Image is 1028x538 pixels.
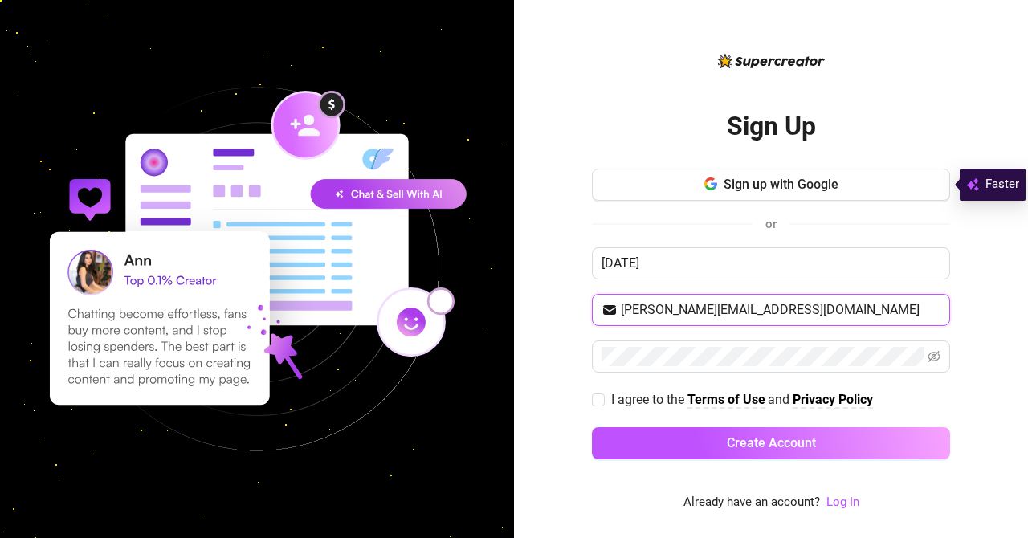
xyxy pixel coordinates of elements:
span: or [765,217,777,231]
span: Sign up with Google [724,177,838,192]
h2: Sign Up [727,110,816,143]
a: Terms of Use [687,392,765,409]
span: eye-invisible [928,350,940,363]
a: Privacy Policy [793,392,873,409]
input: Your email [621,300,940,320]
button: Create Account [592,427,950,459]
strong: Privacy Policy [793,392,873,407]
button: Sign up with Google [592,169,950,201]
span: Already have an account? [683,493,820,512]
span: I agree to the [611,392,687,407]
img: logo-BBDzfeDw.svg [718,54,825,68]
input: Enter your Name [592,247,950,279]
span: Faster [985,175,1019,194]
strong: Terms of Use [687,392,765,407]
span: Create Account [727,435,816,450]
a: Log In [826,495,859,509]
a: Log In [826,493,859,512]
img: svg%3e [966,175,979,194]
span: and [768,392,793,407]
